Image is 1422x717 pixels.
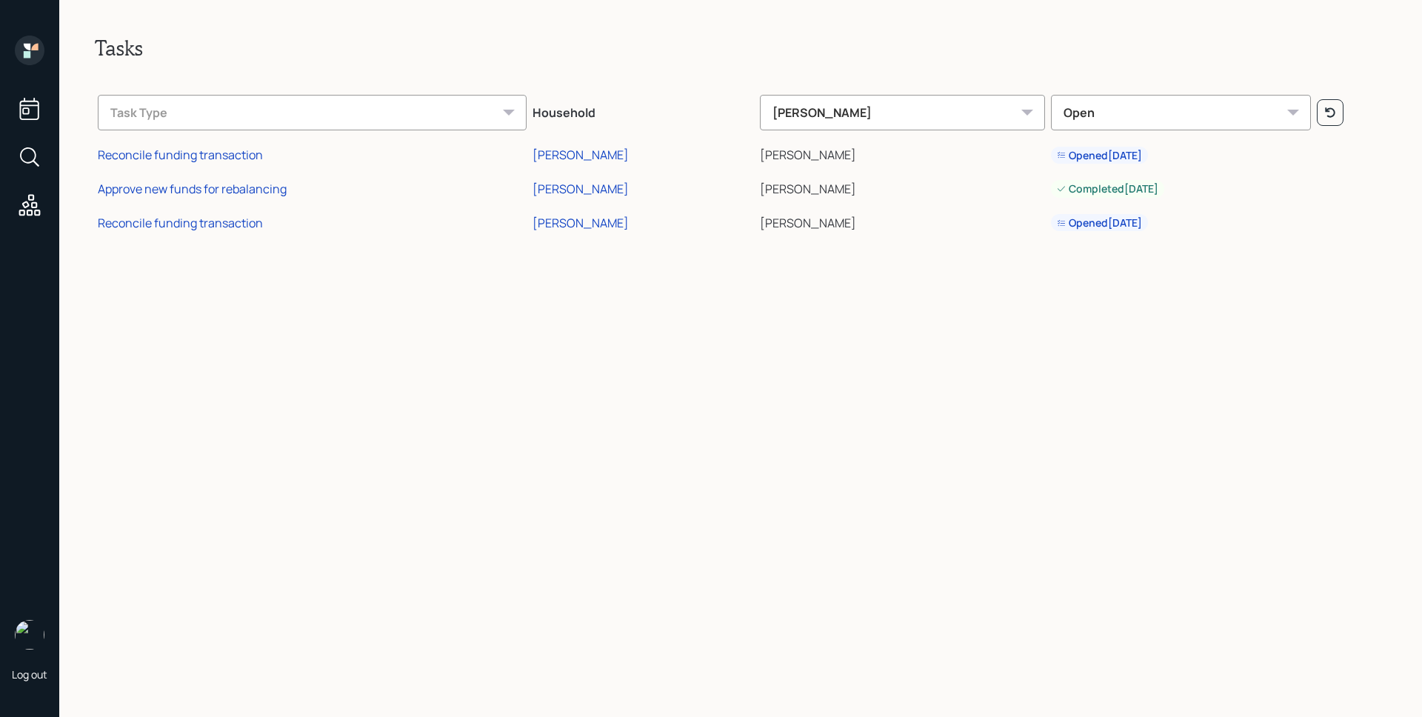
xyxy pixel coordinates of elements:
[757,136,1048,170] td: [PERSON_NAME]
[15,620,44,650] img: james-distasi-headshot.png
[98,181,287,197] div: Approve new funds for rebalancing
[1057,148,1142,163] div: Opened [DATE]
[533,181,629,197] div: [PERSON_NAME]
[98,95,527,130] div: Task Type
[533,147,629,163] div: [PERSON_NAME]
[98,215,263,231] div: Reconcile funding transaction
[757,170,1048,204] td: [PERSON_NAME]
[98,147,263,163] div: Reconcile funding transaction
[1051,95,1311,130] div: Open
[1057,216,1142,230] div: Opened [DATE]
[533,215,629,231] div: [PERSON_NAME]
[12,667,47,681] div: Log out
[95,36,1386,61] h2: Tasks
[757,204,1048,238] td: [PERSON_NAME]
[530,84,758,136] th: Household
[1057,181,1158,196] div: Completed [DATE]
[760,95,1045,130] div: [PERSON_NAME]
